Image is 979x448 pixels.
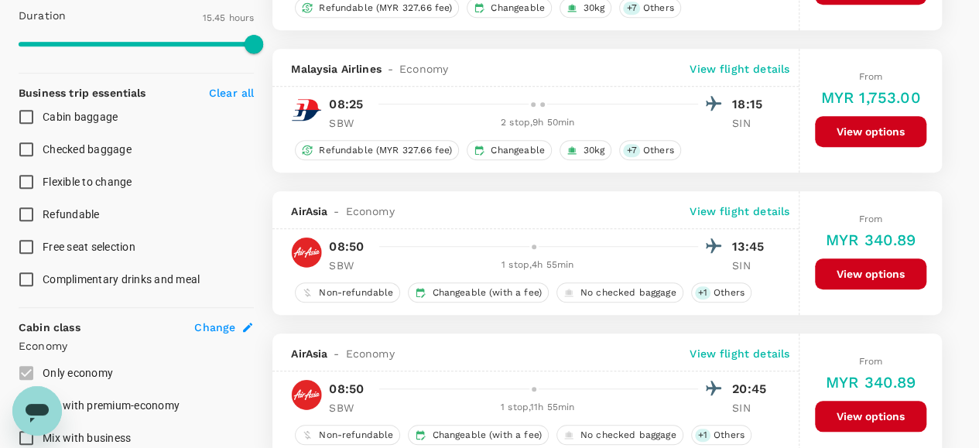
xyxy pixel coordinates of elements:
[329,258,368,273] p: SBW
[732,400,771,416] p: SIN
[826,227,916,252] h6: MYR 340.89
[313,2,458,15] span: Refundable (MYR 327.66 fee)
[43,273,200,286] span: Complimentary drinks and meal
[691,282,751,303] div: +1Others
[209,85,254,101] p: Clear all
[43,176,132,188] span: Flexible to change
[707,429,751,442] span: Others
[43,432,131,444] span: Mix with business
[43,241,135,253] span: Free seat selection
[691,425,751,445] div: +1Others
[329,95,363,114] p: 08:25
[19,8,66,23] p: Duration
[291,237,322,268] img: AK
[291,203,327,219] span: AirAsia
[815,258,926,289] button: View options
[43,208,100,221] span: Refundable
[399,61,448,77] span: Economy
[313,144,458,157] span: Refundable (MYR 327.66 fee)
[467,140,552,160] div: Changeable
[732,258,771,273] p: SIN
[815,401,926,432] button: View options
[313,429,399,442] span: Non-refundable
[327,203,345,219] span: -
[577,2,611,15] span: 30kg
[19,87,146,99] strong: Business trip essentials
[574,286,683,299] span: No checked baggage
[12,386,62,436] iframe: Button to launch messaging window
[815,116,926,147] button: View options
[859,71,883,82] span: From
[821,85,921,110] h6: MYR 1,753.00
[203,12,255,23] span: 15.45 hours
[43,143,132,156] span: Checked baggage
[43,367,113,379] span: Only economy
[623,144,639,157] span: + 7
[345,203,394,219] span: Economy
[859,356,883,367] span: From
[295,282,400,303] div: Non-refundable
[690,203,789,219] p: View flight details
[732,115,771,131] p: SIN
[619,140,680,160] div: +7Others
[408,425,548,445] div: Changeable (with a fee)
[382,61,399,77] span: -
[329,115,368,131] p: SBW
[43,111,118,123] span: Cabin baggage
[295,140,459,160] div: Refundable (MYR 327.66 fee)
[329,400,368,416] p: SBW
[637,2,680,15] span: Others
[732,380,771,398] p: 20:45
[426,286,547,299] span: Changeable (with a fee)
[313,286,399,299] span: Non-refundable
[329,380,364,398] p: 08:50
[291,346,327,361] span: AirAsia
[574,429,683,442] span: No checked baggage
[577,144,611,157] span: 30kg
[732,95,771,114] p: 18:15
[377,258,698,273] div: 1 stop , 4h 55min
[194,320,235,335] span: Change
[826,370,916,395] h6: MYR 340.89
[707,286,751,299] span: Others
[291,61,382,77] span: Malaysia Airlines
[329,238,364,256] p: 08:50
[377,115,698,131] div: 2 stop , 9h 50min
[732,238,771,256] p: 13:45
[637,144,680,157] span: Others
[484,144,551,157] span: Changeable
[291,379,322,410] img: AK
[295,425,400,445] div: Non-refundable
[556,425,683,445] div: No checked baggage
[19,338,254,354] p: Economy
[43,399,180,412] span: Mix with premium-economy
[484,2,551,15] span: Changeable
[690,346,789,361] p: View flight details
[291,94,322,125] img: MH
[377,400,698,416] div: 1 stop , 11h 55min
[426,429,547,442] span: Changeable (with a fee)
[327,346,345,361] span: -
[695,286,710,299] span: + 1
[695,429,710,442] span: + 1
[408,282,548,303] div: Changeable (with a fee)
[345,346,394,361] span: Economy
[859,214,883,224] span: From
[623,2,639,15] span: + 7
[690,61,789,77] p: View flight details
[19,321,80,333] strong: Cabin class
[556,282,683,303] div: No checked baggage
[560,140,612,160] div: 30kg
